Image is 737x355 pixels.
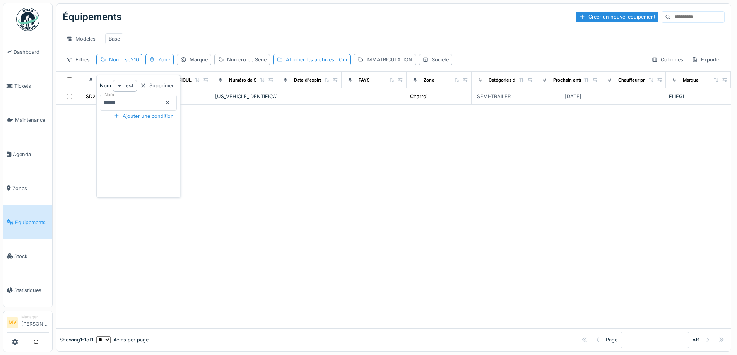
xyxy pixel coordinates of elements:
div: Nom [109,56,139,63]
strong: est [126,82,133,89]
span: Statistiques [14,287,49,294]
div: Chauffeur principal [618,77,658,83]
div: Marque [190,56,208,63]
span: Zones [12,185,49,192]
div: Base [109,35,120,42]
div: Colonnes [648,54,687,65]
li: [PERSON_NAME] [21,314,49,331]
span: : Oui [334,57,347,63]
div: Créer un nouvel équipement [576,12,658,22]
div: Showing 1 - 1 of 1 [60,336,93,343]
div: Marque [683,77,699,83]
div: FLIEGL [669,93,728,100]
span: Agenda [13,151,49,158]
div: items per page [96,336,149,343]
span: Tickets [14,82,49,90]
span: Équipements [15,219,49,226]
div: SD210 [86,93,101,100]
div: Zone [158,56,170,63]
div: Filtres [63,54,93,65]
div: Équipements [63,7,121,27]
div: Catégories d'équipement [489,77,542,83]
strong: of 1 [693,336,700,343]
div: Prochain entretien [553,77,592,83]
span: : sd210 [120,57,139,63]
div: Exporter [688,54,725,65]
div: Supprimer [137,80,177,91]
strong: Nom [100,82,111,89]
img: Badge_color-CXgf-gQk.svg [16,8,39,31]
div: Date d'expiration [294,77,330,83]
div: Afficher les archivés [286,56,347,63]
div: Numéro de Série [227,56,267,63]
li: MV [7,317,18,328]
div: SEMI-TRAILER [477,93,511,100]
div: [US_VEHICLE_IDENTIFICATION_NUMBER] [215,93,274,100]
div: [DATE] [565,93,581,100]
div: Zone [424,77,434,83]
div: IMMATRICULATION [164,77,205,83]
div: PAYS [359,77,369,83]
div: Manager [21,314,49,320]
span: Stock [14,253,49,260]
div: Société [432,56,449,63]
div: Numéro de Série [229,77,265,83]
div: IMMATRICULATION [366,56,412,63]
div: Modèles [63,33,99,44]
div: Page [606,336,617,343]
div: Ajouter une condition [110,111,177,121]
span: Dashboard [14,48,49,56]
label: Nom [103,92,116,98]
span: Maintenance [15,116,49,124]
div: Charroi [410,93,427,100]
